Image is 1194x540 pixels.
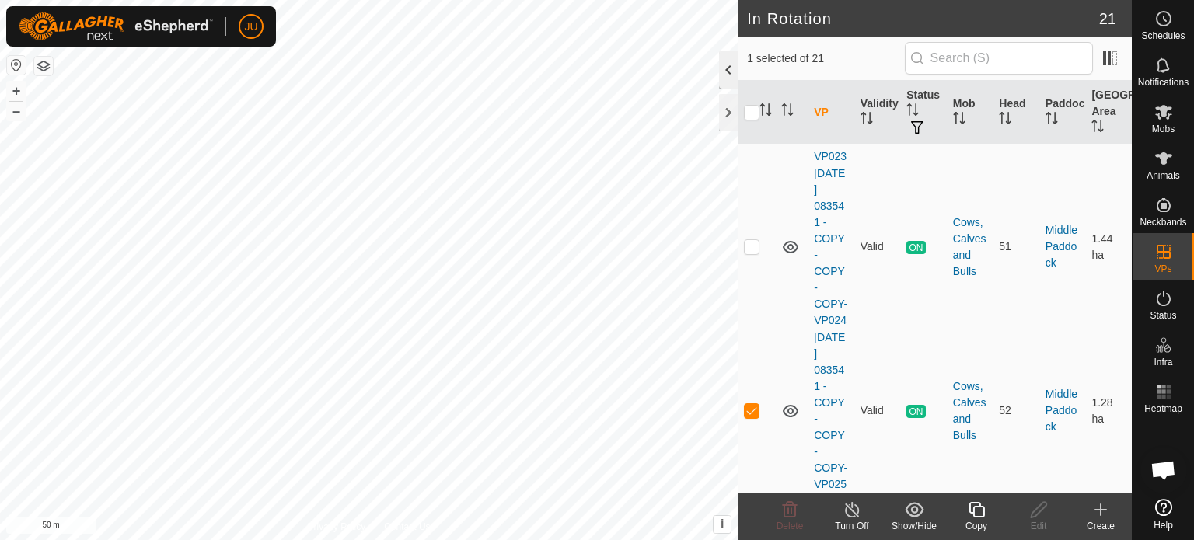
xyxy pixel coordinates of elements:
a: Contact Us [384,520,430,534]
input: Search (S) [905,42,1093,75]
div: Cows, Calves and Bulls [953,378,987,444]
button: i [714,516,731,533]
div: Cows, Calves and Bulls [953,214,987,280]
div: Turn Off [821,519,883,533]
div: Create [1070,519,1132,533]
a: Middle Paddock [1046,388,1077,433]
a: [DATE] 083541 - COPY - COPY - COPY-VP023 [814,3,847,162]
button: – [7,102,26,120]
th: Mob [947,81,993,145]
span: Infra [1154,357,1172,367]
th: Validity [854,81,901,145]
th: Status [900,81,947,145]
span: i [721,517,724,531]
span: VPs [1154,264,1171,273]
p-sorticon: Activate to sort [1091,122,1104,134]
button: Reset Map [7,56,26,75]
th: VP [808,81,854,145]
span: ON [906,241,925,254]
a: [DATE] 083541 - COPY - COPY - COPY-VP024 [814,167,847,326]
button: + [7,82,26,100]
span: Neckbands [1140,218,1186,227]
td: Valid [854,329,901,493]
span: ON [906,405,925,418]
a: Privacy Policy [308,520,366,534]
a: [DATE] 083541 - COPY - COPY - COPY-VP025 [814,331,847,490]
p-sorticon: Activate to sort [953,114,965,127]
th: Head [993,81,1039,145]
p-sorticon: Activate to sort [861,114,873,127]
h2: In Rotation [747,9,1099,28]
td: 1.44 ha [1085,165,1132,329]
a: Help [1133,493,1194,536]
p-sorticon: Activate to sort [1046,114,1058,127]
a: Open chat [1140,447,1187,493]
th: Paddock [1039,81,1086,145]
div: Edit [1007,519,1070,533]
span: JU [244,19,257,35]
span: 1 selected of 21 [747,51,904,67]
div: Show/Hide [883,519,945,533]
span: Animals [1147,171,1180,180]
p-sorticon: Activate to sort [999,114,1011,127]
p-sorticon: Activate to sort [906,106,919,118]
span: Heatmap [1144,404,1182,413]
p-sorticon: Activate to sort [781,106,794,118]
img: Gallagher Logo [19,12,213,40]
span: 21 [1099,7,1116,30]
div: Copy [945,519,1007,533]
a: Middle Paddock [1046,224,1077,269]
span: Schedules [1141,31,1185,40]
span: Help [1154,521,1173,530]
button: Map Layers [34,57,53,75]
td: Valid [854,165,901,329]
span: Delete [777,521,804,531]
span: Status [1150,311,1176,320]
th: [GEOGRAPHIC_DATA] Area [1085,81,1132,145]
td: 51 [993,165,1039,329]
td: 1.28 ha [1085,329,1132,493]
span: Notifications [1138,78,1189,87]
td: 52 [993,329,1039,493]
span: Mobs [1152,124,1175,134]
p-sorticon: Activate to sort [759,106,772,118]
